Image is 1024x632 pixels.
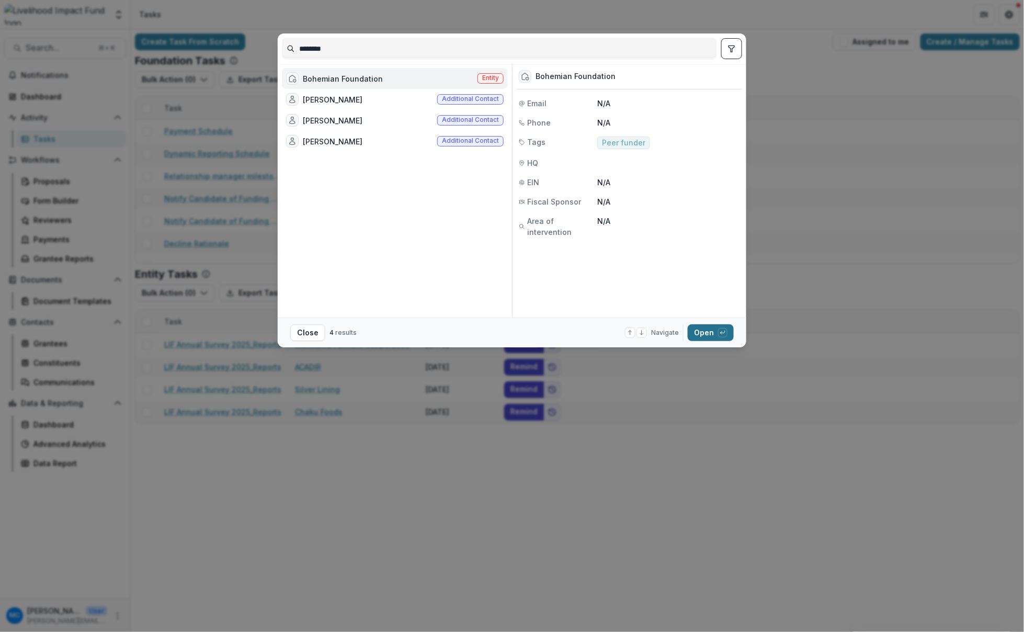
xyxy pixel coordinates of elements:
span: Additional contact [442,95,499,103]
p: N/A [597,98,740,109]
span: Fiscal Sponsor [527,196,581,207]
button: Open [688,324,734,341]
span: Peer funder [602,139,645,148]
span: results [335,329,357,336]
button: toggle filters [721,38,742,59]
div: [PERSON_NAME] [303,94,362,105]
span: Navigate [651,328,679,337]
div: [PERSON_NAME] [303,115,362,126]
p: N/A [597,117,740,128]
span: Additional contact [442,116,499,123]
span: 4 [329,329,334,336]
span: HQ [527,157,538,168]
div: Bohemian Foundation [303,73,383,84]
span: EIN [527,177,539,188]
p: N/A [597,196,740,207]
span: Area of intervention [527,216,597,238]
span: Additional contact [442,137,499,144]
span: Email [527,98,547,109]
span: Phone [527,117,551,128]
span: Tags [527,137,545,148]
p: N/A [597,177,740,188]
p: N/A [597,216,740,227]
button: Close [290,324,325,341]
div: [PERSON_NAME] [303,136,362,147]
div: Bohemian Foundation [536,72,616,81]
span: Entity [482,74,499,82]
